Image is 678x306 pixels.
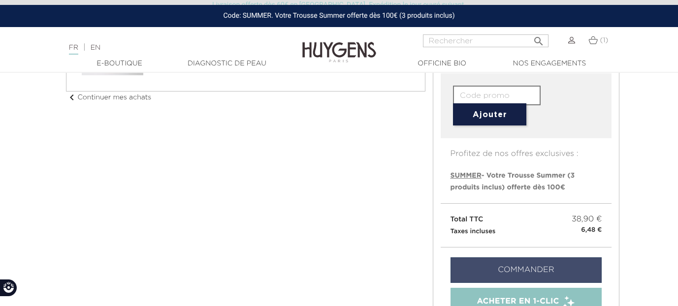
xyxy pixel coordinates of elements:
[441,138,612,160] p: Profitez de nos offres exclusives :
[451,172,575,191] span: - Votre Trousse Summer (3 produits inclus) offerte dès 100€
[600,37,608,44] span: (1)
[533,32,545,44] i: 
[588,36,609,44] a: (1)
[451,228,496,235] small: Taxes incluses
[530,31,548,45] button: 
[451,216,484,223] span: Total TTC
[500,59,599,69] a: Nos engagements
[581,225,602,235] small: 6,48 €
[572,214,602,225] span: 38,90 €
[66,94,152,101] a: chevron_leftContinuer mes achats
[178,59,276,69] a: Diagnostic de peau
[453,103,526,125] button: Ajouter
[64,42,275,54] div: |
[451,257,602,283] a: Commander
[451,172,482,179] span: SUMMER
[302,26,376,64] img: Huygens
[70,59,169,69] a: E-Boutique
[91,44,100,51] a: EN
[423,34,549,47] input: Rechercher
[393,59,491,69] a: Officine Bio
[69,44,78,55] a: FR
[453,86,541,105] input: Code promo
[66,92,78,103] i: chevron_left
